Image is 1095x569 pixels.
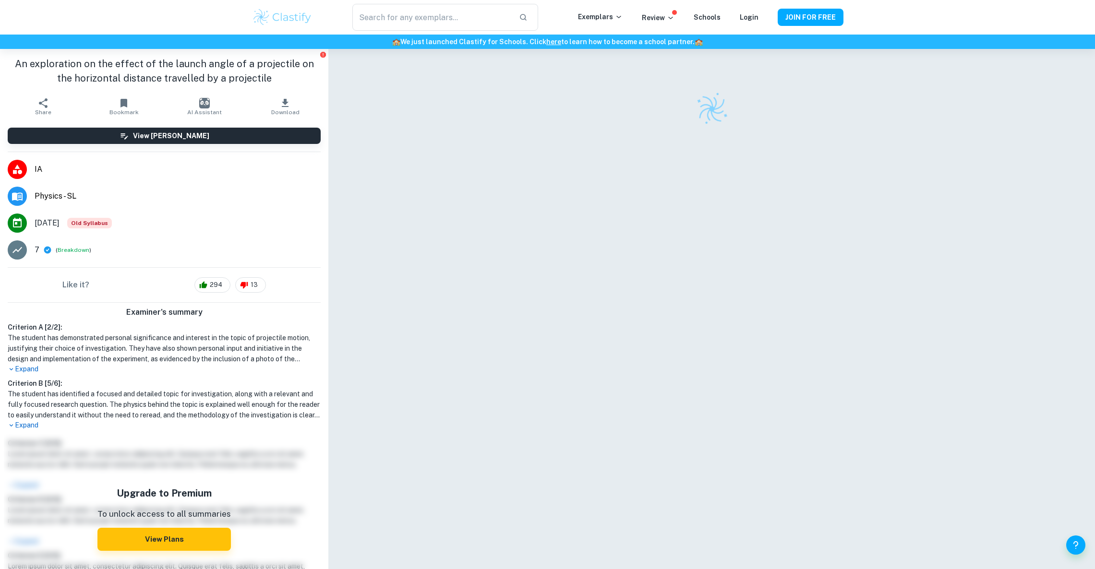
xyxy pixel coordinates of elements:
h6: We just launched Clastify for Schools. Click to learn how to become a school partner. [2,36,1093,47]
span: 13 [245,280,263,290]
p: Review [642,12,674,23]
h6: View [PERSON_NAME] [133,130,209,141]
h1: An exploration on the effect of the launch angle of a projectile on the horizontal distance trave... [8,57,321,85]
div: 13 [235,277,266,293]
a: Schools [694,13,721,21]
span: Physics - SL [35,190,321,202]
span: AI Assistant [187,109,222,116]
button: Share [3,93,84,120]
span: [DATE] [35,217,60,229]
img: Clastify logo [252,8,313,27]
span: Download [271,109,300,116]
span: 🏫 [695,38,703,46]
button: Help and Feedback [1066,535,1085,555]
span: IA [35,164,321,175]
button: Breakdown [58,246,89,254]
p: Expand [8,420,321,430]
button: Report issue [319,51,326,58]
h6: Like it? [62,279,89,291]
h5: Upgrade to Premium [97,486,231,500]
a: here [546,38,561,46]
span: Share [35,109,51,116]
button: View Plans [97,528,231,551]
h1: The student has identified a focused and detailed topic for investigation, along with a relevant ... [8,389,321,420]
button: Download [245,93,325,120]
div: Starting from the May 2025 session, the Physics IA requirements have changed. It's OK to refer to... [67,218,112,228]
div: 294 [194,277,230,293]
span: ( ) [56,246,91,255]
button: AI Assistant [164,93,245,120]
span: Old Syllabus [67,218,112,228]
h6: Criterion A [ 2 / 2 ]: [8,322,321,332]
a: Login [740,13,758,21]
p: Expand [8,364,321,374]
button: Bookmark [84,93,164,120]
button: View [PERSON_NAME] [8,128,321,144]
p: 7 [35,244,39,256]
input: Search for any exemplars... [352,4,511,31]
p: To unlock access to all summaries [97,508,231,521]
h1: The student has demonstrated personal significance and interest in the topic of projectile motion... [8,332,321,364]
img: AI Assistant [199,98,210,108]
span: 294 [205,280,228,290]
span: 🏫 [392,38,400,46]
button: JOIN FOR FREE [778,9,843,26]
h6: Criterion B [ 5 / 6 ]: [8,378,321,389]
h6: Examiner's summary [4,307,325,318]
span: Bookmark [109,109,139,116]
p: Exemplars [578,12,623,22]
img: Clastify logo [690,87,734,130]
